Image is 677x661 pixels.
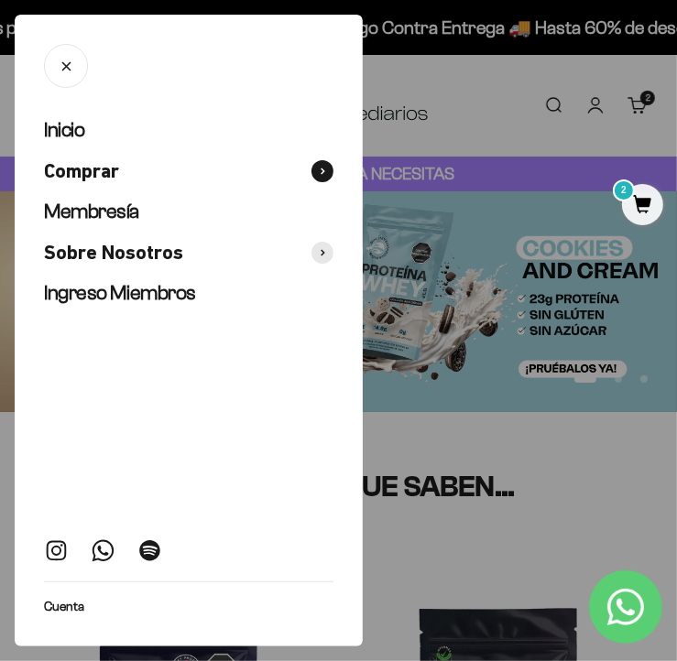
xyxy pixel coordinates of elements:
[44,158,119,185] span: Comprar
[44,118,84,141] span: Inicio
[44,199,333,225] a: Membresía
[622,196,663,216] a: 2
[44,117,333,144] a: Inicio
[44,280,333,307] a: Ingreso Miembros
[44,538,69,563] a: Síguenos en Instagram
[44,240,183,266] span: Sobre Nosotros
[91,538,115,563] a: Síguenos en WhatsApp
[137,538,162,563] a: Síguenos en Spotify
[44,281,196,304] span: Ingreso Miembros
[44,158,333,185] button: Comprar
[44,597,84,617] a: Cuenta
[44,240,333,266] button: Sobre Nosotros
[44,44,88,88] button: Cerrar
[613,179,635,201] mark: 2
[44,200,139,222] span: Membresía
